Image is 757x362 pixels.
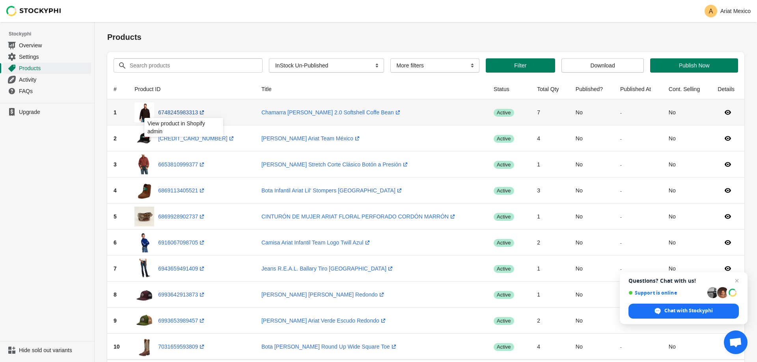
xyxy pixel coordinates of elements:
th: Title [255,79,487,99]
td: 2 [531,230,569,256]
span: Filter [514,62,526,69]
span: 1 [114,109,117,116]
span: Activity [19,76,89,84]
span: Stockyphi [9,30,94,38]
img: 10040015_front.jpg [134,285,154,304]
a: FAQs [3,85,91,97]
a: Activity [3,74,91,85]
td: No [662,151,712,177]
td: 3 [531,177,569,203]
a: Settings [3,51,91,62]
span: Questions? Chat with us! [628,278,739,284]
span: active [494,239,514,247]
a: 7031659593809(opens a new window) [158,343,206,350]
img: 10023330.jpg [134,103,154,122]
td: No [569,308,614,334]
input: Search products [129,58,248,73]
button: Filter [486,58,555,73]
small: - [620,240,622,245]
th: Product ID [128,79,255,99]
span: Overview [19,41,89,49]
span: Chat with Stockyphi [664,307,713,314]
th: # [107,79,128,99]
th: Cont. Selling [662,79,712,99]
td: 1 [531,256,569,282]
td: No [569,256,614,282]
img: 10040016_front.jpg [134,311,154,330]
span: 8 [114,291,117,298]
a: 6943659491409(opens a new window) [158,265,206,272]
td: No [569,203,614,230]
span: active [494,291,514,299]
a: Products [3,62,91,74]
a: 6993653989457(opens a new window) [158,317,206,324]
td: 4 [531,125,569,151]
td: No [569,99,614,125]
small: - [620,214,622,219]
span: 3 [114,161,117,168]
div: Open chat [724,330,748,354]
a: Bota Infantil Ariat Lil' Stompers [GEOGRAPHIC_DATA](opens a new window) [261,187,403,194]
a: 6748245983313(opens a new window) [158,109,206,116]
img: S21_MNS_WEST_10036837_front2.jpg [134,129,154,148]
td: No [569,282,614,308]
span: 10 [114,343,120,350]
a: 6993642913873(opens a new window) [158,291,206,298]
td: No [662,177,712,203]
td: No [569,230,614,256]
span: 9 [114,317,117,324]
p: Ariat Mexico [720,8,751,14]
td: 1 [531,151,569,177]
span: Upgrade [19,108,89,116]
span: Publish Now [679,62,710,69]
span: active [494,135,514,143]
td: No [662,334,712,360]
span: active [494,213,514,221]
img: Stockyphi [6,6,62,16]
td: No [662,125,712,151]
span: active [494,343,514,351]
span: 7 [114,265,117,272]
a: Jeans R.E.A.L. Ballary Tiro [GEOGRAPHIC_DATA](opens a new window) [261,265,394,272]
td: 4 [531,334,569,360]
a: 6653810999377(opens a new window) [158,161,206,168]
img: F21_WEST_WMS_10036813_front.jpg [134,259,154,278]
th: Status [487,79,531,99]
span: 5 [114,213,117,220]
small: - [620,344,622,349]
span: Settings [19,53,89,61]
span: 6 [114,239,117,246]
td: 2 [531,308,569,334]
span: active [494,317,514,325]
h1: Products [107,32,744,43]
a: CINTURÓN DE MUJER ARIAT FLORAL PERFORADO CORDÓN MARRÓN(opens a new window) [261,213,457,220]
a: Hide sold out variants [3,345,91,356]
span: 4 [114,187,117,194]
span: Support is online [628,290,705,296]
span: Products [19,64,89,72]
th: Total Qty [531,79,569,99]
th: Published At [614,79,662,99]
button: Avatar with initials AAriat Mexico [701,3,754,19]
span: Close chat [732,276,742,285]
img: F21_MNS_WEST_10037045_front.jpg [134,155,154,174]
button: Publish Now [650,58,738,73]
span: Hide sold out variants [19,346,89,354]
span: active [494,109,514,117]
span: active [494,161,514,169]
a: Overview [3,39,91,51]
img: A1533102.jpg [134,207,154,226]
a: Camisa Ariat Infantil Team Logo Twill Azul(opens a new window) [261,239,371,246]
td: 1 [531,282,569,308]
span: active [494,265,514,273]
td: No [662,203,712,230]
text: A [709,8,713,15]
a: [PERSON_NAME] [PERSON_NAME] Redondo(opens a new window) [261,291,386,298]
span: 2 [114,135,117,142]
img: A442002702-00.jpg [134,181,154,200]
span: active [494,187,514,195]
a: 6869928902737(opens a new window) [158,213,206,220]
a: 6869113405521(opens a new window) [158,187,206,194]
th: Published? [569,79,614,99]
a: [PERSON_NAME] Ariat Verde Escudo Redondo(opens a new window) [261,317,387,324]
